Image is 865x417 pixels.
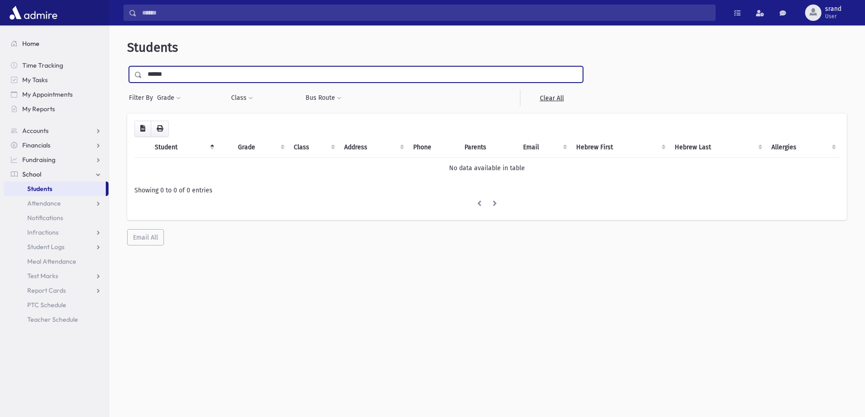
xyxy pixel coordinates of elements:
th: Student: activate to sort column descending [149,137,218,158]
th: Allergies: activate to sort column ascending [766,137,840,158]
span: Test Marks [27,272,58,280]
span: Filter By [129,93,157,103]
span: Accounts [22,127,49,135]
button: Grade [157,90,181,106]
span: Students [127,40,178,55]
a: Students [4,182,106,196]
span: PTC Schedule [27,301,66,309]
a: Teacher Schedule [4,312,109,327]
a: PTC Schedule [4,298,109,312]
span: User [825,13,841,20]
button: Print [151,121,169,137]
a: Notifications [4,211,109,225]
a: School [4,167,109,182]
a: Accounts [4,123,109,138]
th: Parents [459,137,518,158]
a: Meal Attendance [4,254,109,269]
a: Test Marks [4,269,109,283]
span: Student Logs [27,243,64,251]
span: Fundraising [22,156,55,164]
th: Hebrew Last: activate to sort column ascending [669,137,766,158]
a: Report Cards [4,283,109,298]
a: My Reports [4,102,109,116]
a: Clear All [520,90,583,106]
span: Home [22,39,40,48]
a: Attendance [4,196,109,211]
th: Hebrew First: activate to sort column ascending [571,137,669,158]
a: My Tasks [4,73,109,87]
th: Grade: activate to sort column ascending [232,137,288,158]
button: Email All [127,229,164,245]
a: Student Logs [4,240,109,254]
span: Students [27,185,52,193]
span: My Tasks [22,76,48,84]
td: No data available in table [134,157,840,178]
th: Class: activate to sort column ascending [288,137,339,158]
a: My Appointments [4,87,109,102]
th: Address: activate to sort column ascending [339,137,408,158]
span: Report Cards [27,286,66,294]
span: Financials [22,141,50,149]
a: Home [4,36,109,51]
span: Infractions [27,228,59,236]
span: School [22,170,41,178]
span: Attendance [27,199,61,207]
button: Bus Route [305,90,342,106]
span: srand [825,5,841,13]
span: Teacher Schedule [27,315,78,324]
a: Financials [4,138,109,152]
a: Infractions [4,225,109,240]
a: Time Tracking [4,58,109,73]
input: Search [137,5,715,21]
span: Notifications [27,214,63,222]
div: Showing 0 to 0 of 0 entries [134,186,840,195]
button: CSV [134,121,151,137]
button: Class [231,90,253,106]
a: Fundraising [4,152,109,167]
span: My Appointments [22,90,73,98]
span: Time Tracking [22,61,63,69]
img: AdmirePro [7,4,59,22]
th: Phone [408,137,459,158]
span: Meal Attendance [27,257,76,265]
th: Email: activate to sort column ascending [518,137,571,158]
span: My Reports [22,105,55,113]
